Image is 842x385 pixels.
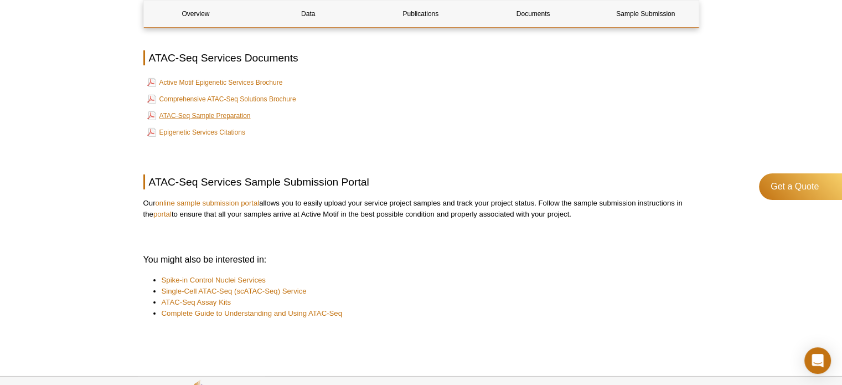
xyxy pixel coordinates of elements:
[369,1,473,27] a: Publications
[162,286,307,297] a: Single-Cell ATAC-Seq (scATAC-Seq) Service
[143,50,699,65] h2: ATAC-Seq Services Documents
[147,93,296,106] a: Comprehensive ATAC-Seq Solutions Brochure
[143,174,699,189] h2: ATAC-Seq Services Sample Submission Portal
[143,198,699,220] p: Our allows you to easily upload your service project samples and track your project status. Follo...
[759,173,842,200] a: Get a Quote
[593,1,698,27] a: Sample Submission
[804,347,831,374] div: Open Intercom Messenger
[481,1,585,27] a: Documents
[162,297,231,308] a: ATAC-Seq Assay Kits
[162,308,342,319] a: Complete Guide to Understanding and Using ATAC-Seq
[147,76,283,89] a: Active Motif Epigenetic Services Brochure
[147,126,245,139] a: Epigenetic Services Citations
[256,1,360,27] a: Data
[155,199,259,207] a: online sample submission portal
[147,109,251,122] a: ATAC-Seq Sample Preparation
[144,1,248,27] a: Overview
[143,253,699,266] h3: You might also be interested in:
[162,275,266,286] a: Spike-in Control Nuclei Services
[153,210,172,218] a: portal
